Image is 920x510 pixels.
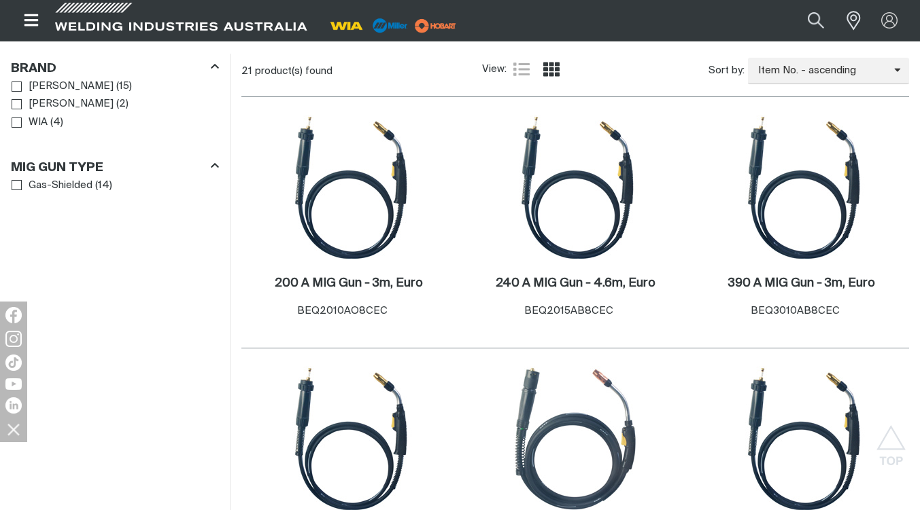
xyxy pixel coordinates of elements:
[709,63,745,79] span: Sort by:
[728,277,875,289] h2: 390 A MIG Gun - 3m, Euro
[241,65,482,78] div: 21
[482,62,507,77] span: View:
[5,331,22,347] img: Instagram
[524,306,613,316] span: BEQ2015AB8CEC
[793,5,839,36] button: Search products
[513,61,530,77] a: List view
[751,306,840,316] span: BEQ3010AB8CEC
[5,397,22,414] img: LinkedIn
[776,5,839,36] input: Product name or item number...
[241,54,909,88] section: Product list controls
[12,95,114,113] a: [PERSON_NAME]
[50,115,63,130] span: ( 4 )
[502,115,648,260] img: 240 A MIG Gun - 4.6m, Euro
[29,79,114,94] span: [PERSON_NAME]
[276,115,422,260] img: 200 A MIG Gun - 3m, Euro
[116,79,132,94] span: ( 15 )
[11,54,219,195] aside: Filters
[116,96,129,112] span: ( 2 )
[255,66,333,76] span: product(s) found
[496,277,655,289] h2: 240 A MIG Gun - 4.6m, Euro
[275,276,423,291] a: 200 A MIG Gun - 3m, Euro
[11,160,103,176] h3: MIG Gun Type
[297,306,388,316] span: BEQ2010AO8CEC
[748,63,894,79] span: Item No. - ascending
[876,425,906,456] button: Scroll to top
[95,178,112,194] span: ( 14 )
[12,177,218,195] ul: MIG Gun Type
[29,96,114,112] span: [PERSON_NAME]
[411,20,460,31] a: miller
[12,77,114,96] a: [PERSON_NAME]
[12,77,218,132] ul: Brand
[2,418,25,441] img: hide socials
[728,276,875,291] a: 390 A MIG Gun - 3m, Euro
[5,354,22,371] img: TikTok
[11,158,219,176] div: MIG Gun Type
[11,61,56,77] h3: Brand
[496,276,655,291] a: 240 A MIG Gun - 4.6m, Euro
[11,58,219,77] div: Brand
[5,307,22,323] img: Facebook
[411,16,460,36] img: miller
[729,115,874,260] img: 390 A MIG Gun - 3m, Euro
[12,113,48,132] a: WIA
[275,277,423,289] h2: 200 A MIG Gun - 3m, Euro
[29,178,92,194] span: Gas-Shielded
[12,177,92,195] a: Gas-Shielded
[5,378,22,390] img: YouTube
[29,115,48,130] span: WIA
